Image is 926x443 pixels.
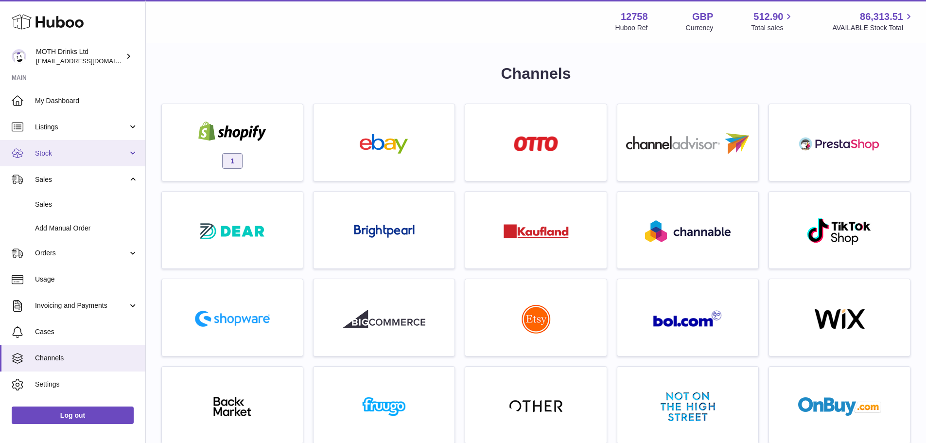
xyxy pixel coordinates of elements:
a: 512.90 Total sales [751,10,794,33]
img: shopify [191,122,274,141]
a: notonthehighstreet [622,372,753,439]
img: fruugo [343,397,425,416]
span: Settings [35,380,138,389]
a: roseta-tiktokshop [774,196,905,264]
img: notonthehighstreet [661,392,715,421]
img: roseta-shopware [191,307,274,331]
span: Sales [35,175,128,184]
img: roseta-bigcommerce [343,309,425,329]
img: roseta-brightpearl [354,225,415,238]
span: Cases [35,327,138,337]
a: onbuy [774,372,905,439]
a: other [470,372,601,439]
a: roseta-bigcommerce [318,284,450,351]
span: Channels [35,354,138,363]
img: roseta-etsy [522,304,551,334]
a: shopify 1 [167,109,298,176]
h1: Channels [161,63,910,84]
img: roseta-kaufland [504,224,569,238]
span: Usage [35,275,138,284]
span: Sales [35,200,138,209]
span: Invoicing and Payments [35,301,128,310]
img: roseta-channable [645,220,731,242]
span: Stock [35,149,128,158]
a: roseta-shopware [167,284,298,351]
img: roseta-tiktokshop [806,217,872,246]
img: ebay [343,134,425,154]
a: ebay [318,109,450,176]
span: My Dashboard [35,96,138,106]
span: Orders [35,248,128,258]
img: other [509,399,563,414]
strong: 12758 [621,10,648,23]
img: wix [798,309,881,329]
span: [EMAIL_ADDRESS][DOMAIN_NAME] [36,57,143,65]
a: roseta-channable [622,196,753,264]
a: roseta-dear [167,196,298,264]
a: roseta-kaufland [470,196,601,264]
a: roseta-prestashop [774,109,905,176]
img: onbuy [798,397,881,416]
a: roseta-channel-advisor [622,109,753,176]
span: Total sales [751,23,794,33]
span: 1 [222,153,243,169]
div: MOTH Drinks Ltd [36,47,123,66]
a: 86,313.51 AVAILABLE Stock Total [832,10,914,33]
img: backmarket [191,397,274,416]
img: roseta-prestashop [798,134,881,154]
img: roseta-channel-advisor [626,133,749,154]
a: Log out [12,407,134,424]
div: Currency [686,23,714,33]
img: roseta-bol [653,310,722,327]
strong: GBP [692,10,713,23]
span: AVAILABLE Stock Total [832,23,914,33]
img: roseta-otto [514,136,558,151]
a: roseta-bol [622,284,753,351]
img: roseta-dear [197,220,267,242]
span: Listings [35,123,128,132]
a: wix [774,284,905,351]
a: roseta-brightpearl [318,196,450,264]
span: Add Manual Order [35,224,138,233]
img: orders@mothdrinks.com [12,49,26,64]
a: backmarket [167,372,298,439]
a: fruugo [318,372,450,439]
a: roseta-otto [470,109,601,176]
span: 86,313.51 [860,10,903,23]
a: roseta-etsy [470,284,601,351]
div: Huboo Ref [615,23,648,33]
span: 512.90 [753,10,783,23]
